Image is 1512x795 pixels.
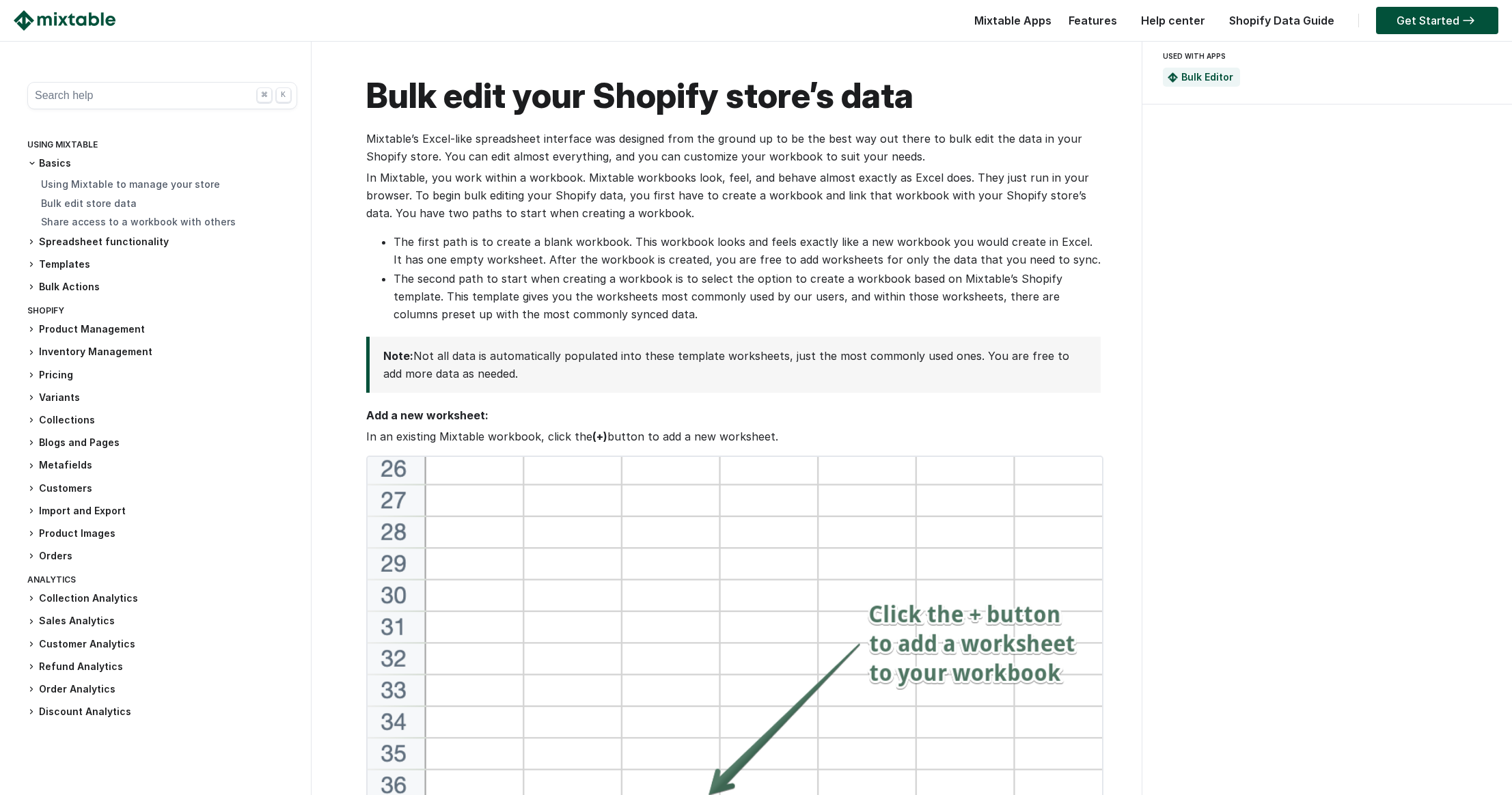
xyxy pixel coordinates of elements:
div: K [276,87,291,102]
h3: Refund Analytics [27,660,297,674]
h3: Templates [27,257,297,272]
div: Analytics [27,572,297,591]
img: arrow-right.svg [1459,16,1478,25]
h3: Discount Analytics [27,705,297,719]
strong: Add а new worksheet: [366,408,489,422]
a: Shopify Data Guide [1222,14,1341,27]
h3: Sales Analytics [27,614,297,628]
div: Using Mixtable [27,137,297,156]
div: ⌘ [257,87,272,102]
a: Bulk edit store data [41,197,137,209]
p: Mixtable’s Excel-like spreadsheet interface was designed from the ground up to be the best way ou... [366,130,1101,165]
img: Mixtable logo [14,10,115,31]
h3: Inventory Management [27,345,297,359]
h3: Basics [27,156,297,170]
img: Mixtable Spreadsheet Bulk Editor App [1168,72,1178,83]
p: In Mixtable, you work within a workbook. Mixtable workbooks look, feel, and behave almost exactly... [366,169,1101,222]
h3: Bulk Actions [27,280,297,294]
h3: Blogs and Pages [27,436,297,450]
a: Features [1062,14,1124,27]
strong: Note: [383,349,413,363]
h3: Variants [27,391,297,405]
h3: Collections [27,413,297,428]
a: Get Started [1376,7,1498,34]
p: In an existing Mixtable workbook, click the button to add a new worksheet. [366,428,1101,445]
p: Not all data is automatically populated into these template worksheets, just the most commonly us... [383,347,1080,382]
li: The first path is to create a blank workbook. This workbook looks and feels exactly like a new wo... [394,233,1101,268]
h3: Product Images [27,527,297,541]
h3: Collection Analytics [27,591,297,606]
a: Share access to a workbook with others [41,216,236,227]
div: USED WITH APPS [1163,48,1486,64]
h3: Orders [27,549,297,563]
h3: Metafields [27,458,297,473]
h3: Customer Analytics [27,637,297,652]
a: Using Mixtable to manage your store [41,178,220,190]
div: Mixtable Apps [967,10,1051,38]
h3: Product Management [27,322,297,337]
li: The second path to start when creating a workbook is to select the option to create a workbook ba... [394,270,1101,323]
strong: (+) [592,430,607,443]
a: Bulk Editor [1181,71,1233,83]
h1: Bulk edit your Shopify store’s data [366,75,1101,116]
h3: Import and Export [27,504,297,518]
h3: Spreadsheet functionality [27,235,297,249]
h3: Customers [27,482,297,496]
div: Shopify [27,303,297,322]
a: Help center [1134,14,1212,27]
h3: Pricing [27,368,297,382]
button: Search help ⌘ K [27,82,297,109]
h3: Order Analytics [27,682,297,697]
